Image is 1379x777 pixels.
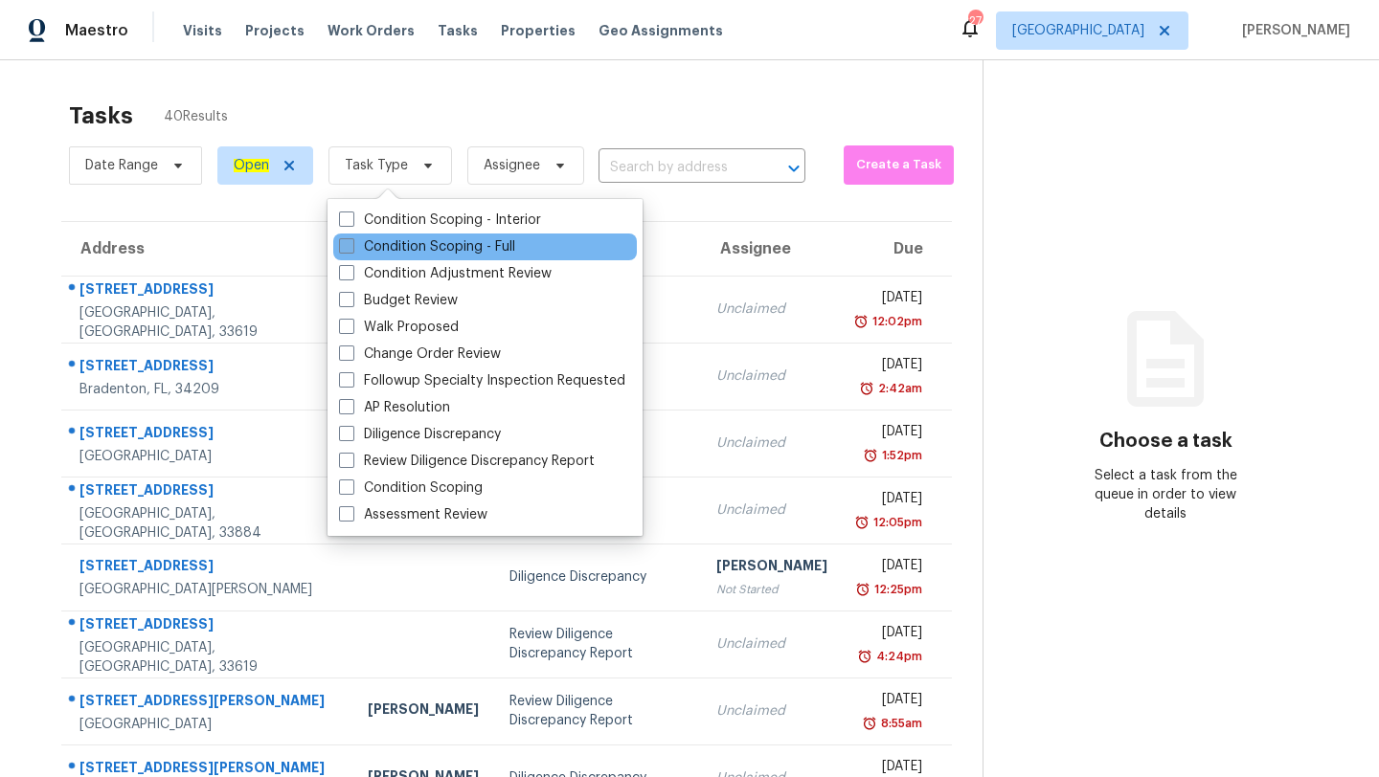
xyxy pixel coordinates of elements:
div: 8:55am [877,714,922,733]
div: Not Started [716,580,827,599]
div: 12:25pm [870,580,922,599]
div: [STREET_ADDRESS] [79,556,337,580]
label: AP Resolution [339,398,450,417]
img: Overdue Alarm Icon [857,647,872,666]
label: Change Order Review [339,344,501,364]
div: [DATE] [858,556,921,580]
div: [STREET_ADDRESS][PERSON_NAME] [79,691,337,715]
div: [PERSON_NAME] [716,556,827,580]
div: [GEOGRAPHIC_DATA], [GEOGRAPHIC_DATA], 33619 [79,303,337,342]
div: 12:02pm [869,312,922,331]
input: Search by address [599,153,752,183]
div: [DATE] [858,355,921,379]
div: Diligence Discrepancy [509,567,687,587]
img: Overdue Alarm Icon [854,513,870,532]
th: Due [843,222,951,276]
div: 12:05pm [870,513,922,532]
div: Unclaimed [716,634,827,654]
div: [GEOGRAPHIC_DATA][PERSON_NAME] [79,580,337,599]
div: [DATE] [858,690,921,714]
span: Work Orders [328,21,415,40]
label: Condition Scoping - Interior [339,211,541,230]
span: Geo Assignments [599,21,723,40]
div: [PERSON_NAME] [368,699,479,723]
span: [GEOGRAPHIC_DATA] [1012,21,1144,40]
div: [DATE] [858,422,921,446]
img: Overdue Alarm Icon [855,580,870,599]
div: Unclaimed [716,500,827,520]
div: [STREET_ADDRESS] [79,614,337,638]
span: 40 Results [164,107,228,126]
ah_el_jm_1744035306855: Open [234,159,269,172]
div: [STREET_ADDRESS] [79,480,337,504]
label: Assessment Review [339,505,487,524]
span: Date Range [85,156,158,175]
div: Unclaimed [716,366,827,386]
div: Unclaimed [716,701,827,721]
h2: Tasks [69,106,133,125]
img: Overdue Alarm Icon [862,714,877,733]
div: [DATE] [858,489,921,513]
label: Walk Proposed [339,318,459,337]
img: Overdue Alarm Icon [863,446,878,465]
div: Review Diligence Discrepancy Report [509,625,687,663]
div: [DATE] [858,288,921,312]
button: Create a Task [844,145,954,185]
div: [STREET_ADDRESS] [79,423,337,447]
label: Review Diligence Discrepancy Report [339,452,595,471]
label: Followup Specialty Inspection Requested [339,371,625,390]
th: Assignee [701,222,843,276]
span: Assignee [484,156,540,175]
label: Condition Scoping [339,478,483,498]
span: Create a Task [853,154,944,176]
img: Overdue Alarm Icon [859,379,874,398]
span: Maestro [65,21,128,40]
div: [STREET_ADDRESS] [79,356,337,380]
div: [STREET_ADDRESS] [79,279,337,303]
div: Unclaimed [716,300,827,319]
div: [GEOGRAPHIC_DATA], [GEOGRAPHIC_DATA], 33619 [79,638,337,677]
div: Unclaimed [716,433,827,453]
div: 2:42am [874,379,922,398]
span: Visits [183,21,222,40]
div: 4:24pm [872,647,922,666]
span: Projects [245,21,305,40]
h3: Choose a task [1099,432,1232,451]
div: Select a task from the queue in order to view details [1074,466,1257,523]
div: Bradenton, FL, 34209 [79,380,337,399]
div: 27 [968,11,982,31]
label: Condition Scoping - Full [339,237,515,256]
div: [GEOGRAPHIC_DATA] [79,715,337,734]
span: Task Type [345,156,408,175]
div: Review Diligence Discrepancy Report [509,692,687,730]
div: [DATE] [858,623,921,647]
label: Condition Adjustment Review [339,264,552,283]
img: Overdue Alarm Icon [853,312,869,331]
label: Budget Review [339,291,458,310]
div: 1:52pm [878,446,922,465]
label: Diligence Discrepancy [339,425,501,444]
div: [GEOGRAPHIC_DATA], [GEOGRAPHIC_DATA], 33884 [79,504,337,543]
span: [PERSON_NAME] [1234,21,1350,40]
div: [GEOGRAPHIC_DATA] [79,447,337,466]
span: Tasks [438,24,478,37]
th: Address [61,222,352,276]
span: Properties [501,21,576,40]
button: Open [780,155,807,182]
